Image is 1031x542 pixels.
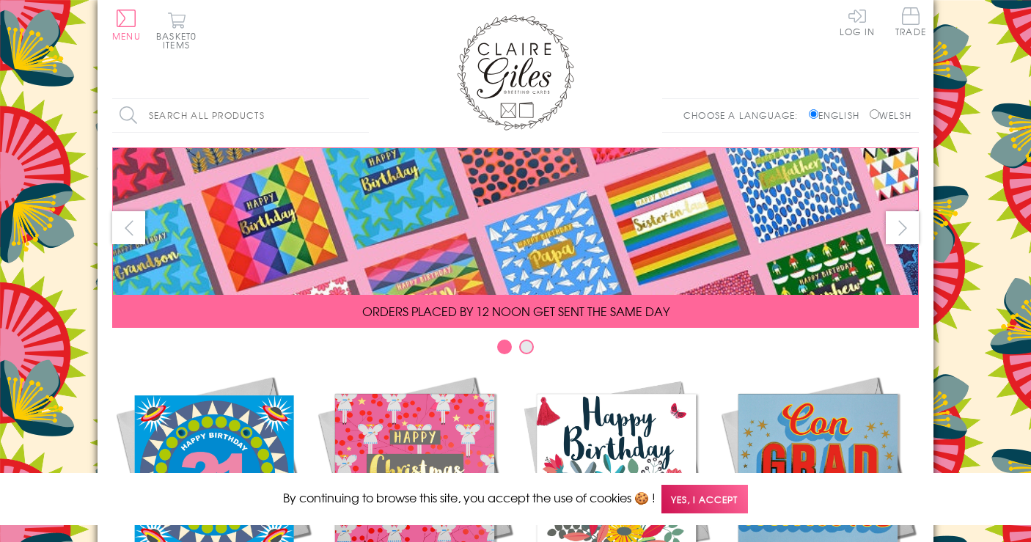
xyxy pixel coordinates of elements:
[661,485,748,513] span: Yes, I accept
[519,340,534,354] button: Carousel Page 2
[809,109,867,122] label: English
[895,7,926,39] a: Trade
[870,109,879,119] input: Welsh
[870,109,911,122] label: Welsh
[895,7,926,36] span: Trade
[886,211,919,244] button: next
[112,29,141,43] span: Menu
[683,109,806,122] p: Choose a language:
[156,12,197,49] button: Basket0 items
[809,109,818,119] input: English
[362,302,669,320] span: ORDERS PLACED BY 12 NOON GET SENT THE SAME DAY
[112,339,919,362] div: Carousel Pagination
[354,99,369,132] input: Search
[457,15,574,131] img: Claire Giles Greetings Cards
[163,29,197,51] span: 0 items
[112,211,145,244] button: prev
[497,340,512,354] button: Carousel Page 1 (Current Slide)
[840,7,875,36] a: Log In
[112,10,141,40] button: Menu
[112,99,369,132] input: Search all products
